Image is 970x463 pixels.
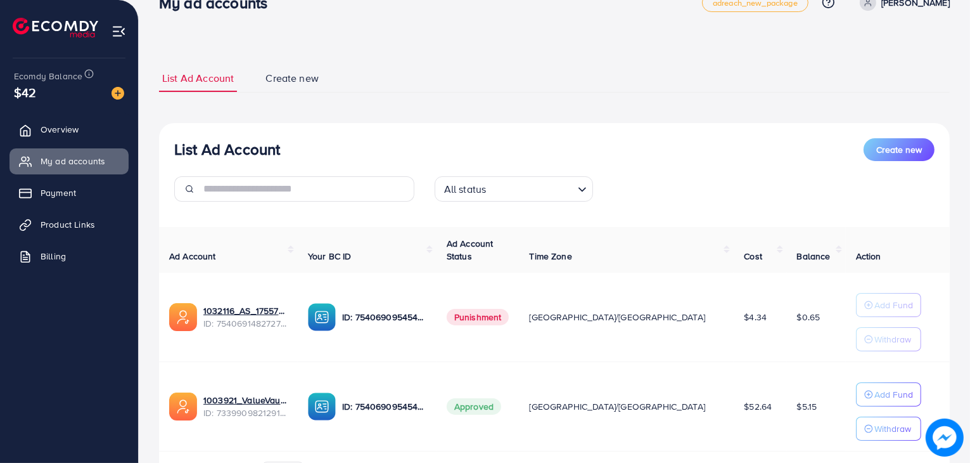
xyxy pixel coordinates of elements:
[112,24,126,39] img: menu
[435,176,593,202] div: Search for option
[10,148,129,174] a: My ad accounts
[203,394,288,420] div: <span class='underline'>1003921_ValueVault_1708955941628</span></br>7339909821291855874
[14,83,36,101] span: $42
[41,186,76,199] span: Payment
[856,417,921,441] button: Withdraw
[41,155,105,167] span: My ad accounts
[442,180,489,199] span: All status
[874,387,913,402] p: Add Fund
[447,309,509,325] span: Punishment
[797,250,831,263] span: Balance
[174,140,280,159] h3: List Ad Account
[13,18,98,37] img: logo
[447,398,501,415] span: Approved
[169,393,197,421] img: ic-ads-acc.e4c84228.svg
[876,143,922,156] span: Create new
[41,250,66,263] span: Billing
[744,250,762,263] span: Cost
[203,407,288,419] span: ID: 7339909821291855874
[856,327,921,351] button: Withdraw
[265,71,319,86] span: Create new
[744,400,772,413] span: $52.64
[162,71,234,86] span: List Ad Account
[447,237,494,263] span: Ad Account Status
[169,250,216,263] span: Ad Account
[10,117,129,142] a: Overview
[342,310,426,325] p: ID: 7540690954542530567
[856,382,921,407] button: Add Fund
[203,304,288,317] a: 1032116_AS_1755704222613
[10,212,129,237] a: Product Links
[926,419,964,457] img: image
[41,218,95,231] span: Product Links
[490,178,572,199] input: Search for option
[41,123,79,136] span: Overview
[14,70,82,82] span: Ecomdy Balance
[203,304,288,330] div: <span class='underline'>1032116_AS_1755704222613</span></br>7540691482727464967
[874,332,911,347] p: Withdraw
[797,311,820,323] span: $0.65
[529,250,571,263] span: Time Zone
[864,138,935,161] button: Create new
[308,250,352,263] span: Your BC ID
[529,400,705,413] span: [GEOGRAPHIC_DATA]/[GEOGRAPHIC_DATA]
[10,244,129,269] a: Billing
[874,421,911,436] p: Withdraw
[203,394,288,407] a: 1003921_ValueVault_1708955941628
[529,311,705,323] span: [GEOGRAPHIC_DATA]/[GEOGRAPHIC_DATA]
[856,293,921,317] button: Add Fund
[342,399,426,414] p: ID: 7540690954542530567
[856,250,881,263] span: Action
[874,297,913,313] p: Add Fund
[10,180,129,205] a: Payment
[112,87,124,100] img: image
[308,303,336,331] img: ic-ba-acc.ded83a64.svg
[169,303,197,331] img: ic-ads-acc.e4c84228.svg
[797,400,817,413] span: $5.15
[203,317,288,330] span: ID: 7540691482727464967
[744,311,767,323] span: $4.34
[308,393,336,421] img: ic-ba-acc.ded83a64.svg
